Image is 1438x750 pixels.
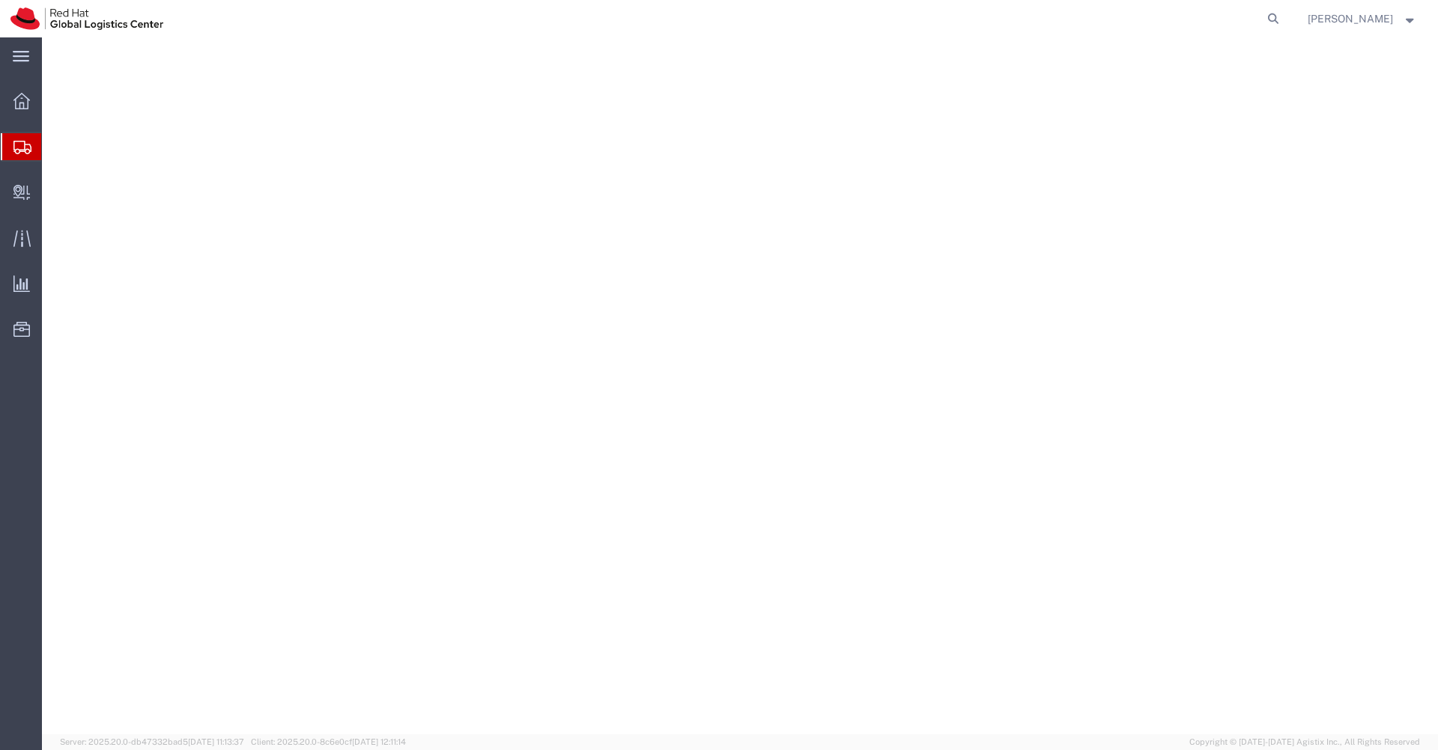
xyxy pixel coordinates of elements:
span: Server: 2025.20.0-db47332bad5 [60,737,244,746]
span: Nilesh Shinde [1308,10,1393,27]
span: [DATE] 12:11:14 [352,737,406,746]
span: [DATE] 11:13:37 [188,737,244,746]
button: [PERSON_NAME] [1307,10,1418,28]
span: Copyright © [DATE]-[DATE] Agistix Inc., All Rights Reserved [1189,736,1420,749]
img: logo [10,7,163,30]
span: Client: 2025.20.0-8c6e0cf [251,737,406,746]
iframe: FS Legacy Container [42,37,1438,734]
